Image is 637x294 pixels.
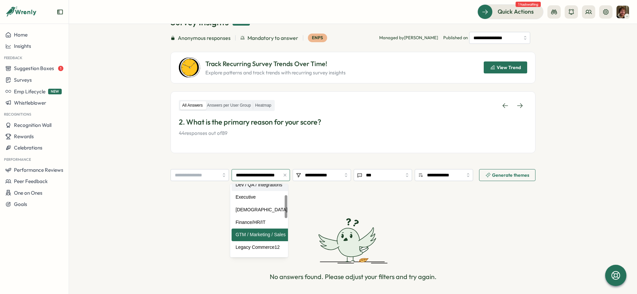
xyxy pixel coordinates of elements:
button: Quick Actions [477,4,543,19]
span: 1 task waiting [516,2,541,7]
label: Answers per User Group [205,101,253,110]
div: GTM / Marketing / Sales [232,229,292,241]
span: Celebrations [14,145,42,151]
span: Emp Lifecycle [14,88,45,95]
span: Surveys [14,77,32,83]
span: Anonymous responses [178,34,231,42]
button: Expand sidebar [57,9,63,15]
span: Quick Actions [498,7,534,16]
p: 2. What is the primary reason for your score? [179,117,527,127]
p: Track Recurring Survey Trends Over Time! [205,59,346,69]
p: Explore patterns and track trends with recurring survey insights [205,69,346,76]
p: 44 responses out of 89 [179,130,527,137]
div: Finance/HR/IT [232,216,292,229]
span: Goals [14,201,27,207]
span: Insights [14,43,31,49]
span: Generate themes [492,173,529,177]
span: One on Ones [14,190,42,196]
button: Generate themes [479,169,535,181]
div: Legacy eHouse [232,254,292,266]
span: Recognition Wall [14,122,51,128]
span: NEW [48,89,62,94]
div: Executive [232,191,292,204]
span: Peer Feedback [14,178,48,184]
span: Mandatory to answer [248,34,298,42]
span: Published on [443,32,530,44]
label: All Answers [180,101,205,110]
div: [DEMOGRAPHIC_DATA] [232,204,292,216]
div: Legacy Commerce12 [232,241,292,254]
span: Home [14,32,28,38]
span: [PERSON_NAME] [404,35,438,40]
span: Whistleblower [14,100,46,106]
img: Nick Lacasse [616,6,629,18]
span: Performance Reviews [14,167,63,173]
button: View Trend [484,61,527,73]
p: Managed by [379,35,438,41]
span: Suggestion Boxes [14,65,54,71]
div: eNPS [308,34,327,42]
p: No answers found. Please adjust your filters and try again. [270,272,437,282]
span: View Trend [497,65,521,70]
label: Heatmap [253,101,273,110]
div: Dev / QA / Integrations [232,179,292,191]
span: 1 [58,66,63,71]
span: Rewards [14,133,34,140]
